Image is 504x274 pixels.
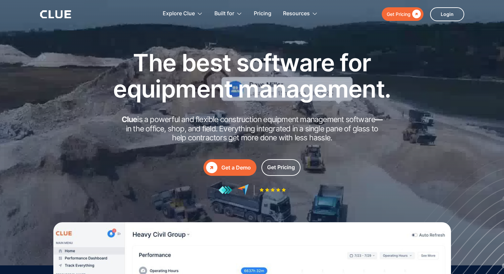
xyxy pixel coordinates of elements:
img: Five-star rating icon [259,188,286,192]
a: Login [430,7,464,21]
div:  [411,10,421,18]
div: Explore Clue [163,3,203,24]
a: Pricing [254,3,271,24]
strong: — [375,115,382,124]
div: Resources [283,3,318,24]
img: reviews at capterra [237,184,249,196]
div: Get Pricing [267,163,295,171]
div: Built for [214,3,242,24]
div: Get Pricing [387,10,411,18]
a: Get Pricing [261,159,301,176]
a: Get a Demo [203,159,256,176]
h2: is a powerful and flexible construction equipment management software in the office, shop, and fi... [120,115,385,143]
div: Get a Demo [221,164,251,172]
div: Built for [214,3,234,24]
div: Explore Clue [163,3,195,24]
div:  [206,162,217,173]
a: Get Pricing [382,7,423,21]
h1: The best software for equipment management. [103,49,401,102]
img: reviews at getapp [218,186,232,194]
strong: Clue [122,115,138,124]
div: Resources [283,3,310,24]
